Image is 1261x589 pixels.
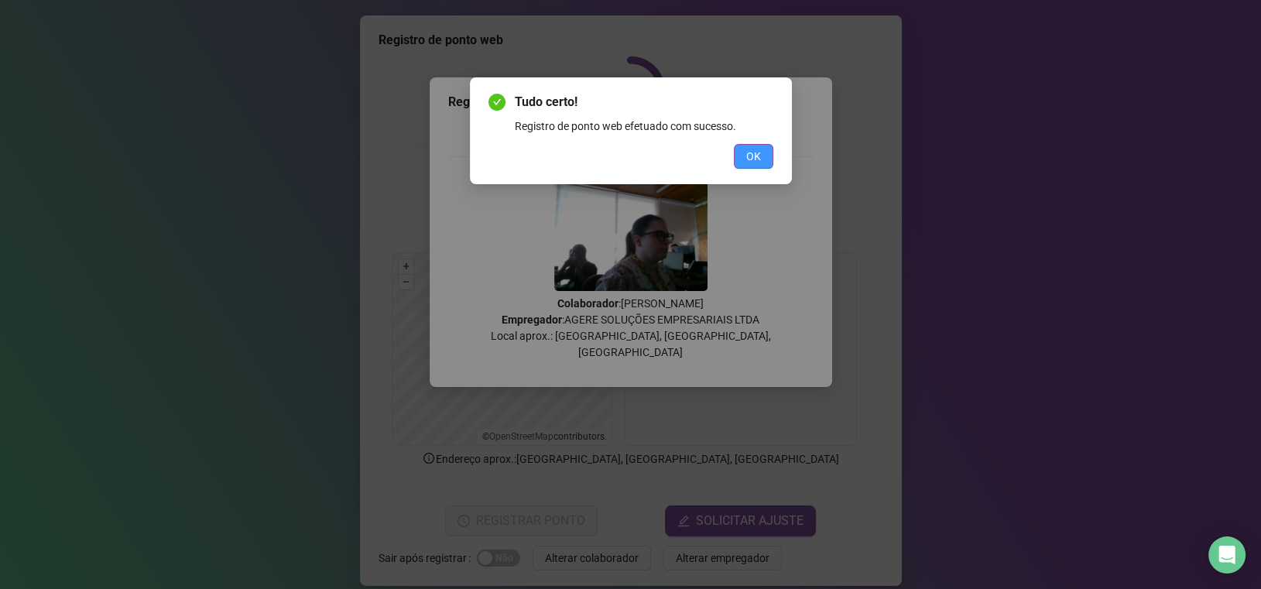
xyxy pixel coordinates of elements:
[734,144,773,169] button: OK
[746,148,761,165] span: OK
[515,118,773,135] div: Registro de ponto web efetuado com sucesso.
[488,94,505,111] span: check-circle
[515,93,773,111] span: Tudo certo!
[1208,536,1246,574] div: Open Intercom Messenger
